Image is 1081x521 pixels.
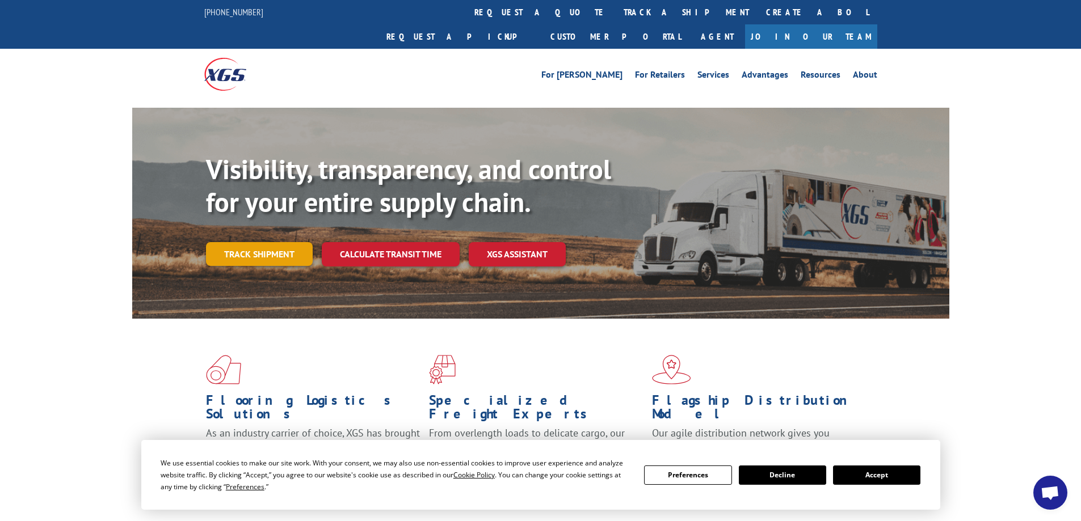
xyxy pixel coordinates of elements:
div: Cookie Consent Prompt [141,440,940,510]
button: Accept [833,465,920,485]
p: From overlength loads to delicate cargo, our experienced staff knows the best way to move your fr... [429,426,643,477]
button: Decline [739,465,826,485]
h1: Specialized Freight Experts [429,393,643,426]
div: We use essential cookies to make our site work. With your consent, we may also use non-essential ... [161,457,630,493]
a: [PHONE_NUMBER] [204,6,263,18]
img: xgs-icon-focused-on-flooring-red [429,355,456,384]
button: Preferences [644,465,731,485]
span: As an industry carrier of choice, XGS has brought innovation and dedication to flooring logistics... [206,426,420,467]
a: Track shipment [206,242,313,266]
a: Join Our Team [745,24,877,49]
img: xgs-icon-flagship-distribution-model-red [652,355,691,384]
a: For [PERSON_NAME] [541,70,622,83]
a: About [853,70,877,83]
a: Request a pickup [378,24,542,49]
h1: Flooring Logistics Solutions [206,393,420,426]
img: xgs-icon-total-supply-chain-intelligence-red [206,355,241,384]
a: Agent [689,24,745,49]
div: Open chat [1033,476,1067,510]
a: Customer Portal [542,24,689,49]
span: Preferences [226,482,264,492]
a: Services [697,70,729,83]
a: For Retailers [635,70,685,83]
span: Our agile distribution network gives you nationwide inventory management on demand. [652,426,861,453]
a: Advantages [742,70,788,83]
b: Visibility, transparency, and control for your entire supply chain. [206,151,611,219]
h1: Flagship Distribution Model [652,393,867,426]
a: Resources [801,70,840,83]
a: XGS ASSISTANT [469,242,566,266]
span: Cookie Policy [453,470,495,480]
a: Calculate transit time [322,242,460,266]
